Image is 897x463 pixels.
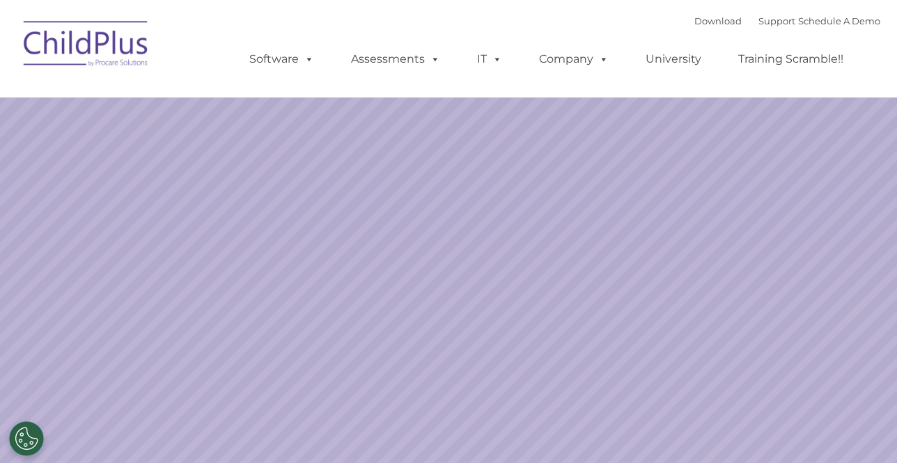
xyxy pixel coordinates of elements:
[337,45,454,73] a: Assessments
[798,15,880,26] a: Schedule A Demo
[724,45,857,73] a: Training Scramble!!
[694,15,880,26] font: |
[632,45,715,73] a: University
[9,421,44,456] button: Cookies Settings
[694,15,742,26] a: Download
[525,45,623,73] a: Company
[17,11,156,81] img: ChildPlus by Procare Solutions
[758,15,795,26] a: Support
[463,45,516,73] a: IT
[235,45,328,73] a: Software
